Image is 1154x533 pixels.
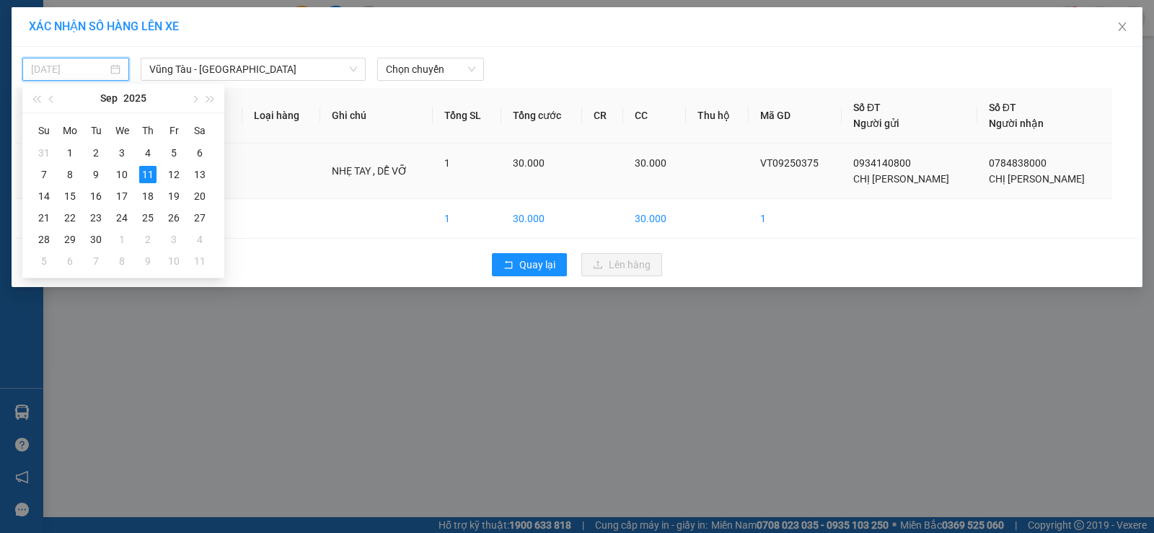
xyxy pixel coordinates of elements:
div: 31 [35,144,53,162]
div: 4 [191,231,208,248]
td: 2025-09-04 [135,142,161,164]
div: 6 [61,252,79,270]
div: 22 [61,209,79,226]
td: 2025-10-09 [135,250,161,272]
td: 2025-09-26 [161,207,187,229]
button: 2025 [123,84,146,113]
div: 13 [191,166,208,183]
th: Loại hàng [242,88,320,144]
button: Sep [100,84,118,113]
th: STT [15,88,63,144]
td: 1 [749,199,842,239]
td: 2025-09-30 [83,229,109,250]
div: 3 [113,144,131,162]
div: 2 [139,231,157,248]
td: 2025-09-08 [57,164,83,185]
td: 2025-10-11 [187,250,213,272]
td: 2025-09-19 [161,185,187,207]
th: Su [31,119,57,142]
td: 2025-09-24 [109,207,135,229]
span: XÁC NHẬN SỐ HÀNG LÊN XE [29,19,179,33]
div: 3 [165,231,182,248]
th: Mo [57,119,83,142]
div: 5 [165,144,182,162]
div: 8 [113,252,131,270]
td: 2025-09-17 [109,185,135,207]
th: Th [135,119,161,142]
th: Tổng cước [501,88,583,144]
td: 2025-09-11 [135,164,161,185]
td: 2025-09-05 [161,142,187,164]
div: 26 [165,209,182,226]
td: 1 [433,199,501,239]
button: rollbackQuay lại [492,253,567,276]
td: 2025-09-02 [83,142,109,164]
th: Sa [187,119,213,142]
span: down [349,65,358,74]
span: Người nhận [989,118,1044,129]
span: Chọn chuyến [386,58,475,80]
button: uploadLên hàng [581,253,662,276]
span: CHỊ [PERSON_NAME] [853,173,949,185]
span: CHỊ [PERSON_NAME] [989,173,1085,185]
th: Ghi chú [320,88,433,144]
td: 2025-10-08 [109,250,135,272]
td: 2025-09-07 [31,164,57,185]
span: NHẸ TAY , DỄ VỠ [332,165,408,177]
div: 12 [165,166,182,183]
td: 2025-09-18 [135,185,161,207]
td: 2025-09-27 [187,207,213,229]
th: Fr [161,119,187,142]
div: 2 [87,144,105,162]
div: 27 [191,209,208,226]
td: 2025-09-06 [187,142,213,164]
div: 11 [139,166,157,183]
div: 8 [61,166,79,183]
td: 2025-09-12 [161,164,187,185]
div: 23 [87,209,105,226]
div: 9 [87,166,105,183]
td: 2025-10-02 [135,229,161,250]
td: 2025-09-15 [57,185,83,207]
div: 24 [113,209,131,226]
td: 1 [15,144,63,199]
th: CR [582,88,623,144]
td: 2025-09-01 [57,142,83,164]
td: 2025-08-31 [31,142,57,164]
span: Vũng Tàu - Quận 1 [149,58,357,80]
span: close [1116,21,1128,32]
div: 9 [139,252,157,270]
div: 16 [87,188,105,205]
span: Số ĐT [853,102,881,113]
div: 7 [87,252,105,270]
input: 11/09/2025 [31,61,107,77]
td: 2025-09-16 [83,185,109,207]
div: 25 [139,209,157,226]
td: 2025-09-21 [31,207,57,229]
span: 30.000 [513,157,545,169]
td: 2025-09-20 [187,185,213,207]
td: 2025-10-10 [161,250,187,272]
td: 2025-10-05 [31,250,57,272]
div: 14 [35,188,53,205]
div: 6 [191,144,208,162]
div: 10 [165,252,182,270]
td: 2025-09-25 [135,207,161,229]
div: 5 [35,252,53,270]
div: 7 [35,166,53,183]
div: 20 [191,188,208,205]
td: 2025-09-29 [57,229,83,250]
span: 30.000 [635,157,666,169]
td: 2025-10-06 [57,250,83,272]
th: Mã GD [749,88,842,144]
th: Tu [83,119,109,142]
span: Số ĐT [989,102,1016,113]
span: VT09250375 [760,157,819,169]
div: 1 [113,231,131,248]
th: CC [623,88,685,144]
td: 2025-09-13 [187,164,213,185]
div: 11 [191,252,208,270]
span: Người gửi [853,118,899,129]
div: 4 [139,144,157,162]
div: 17 [113,188,131,205]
